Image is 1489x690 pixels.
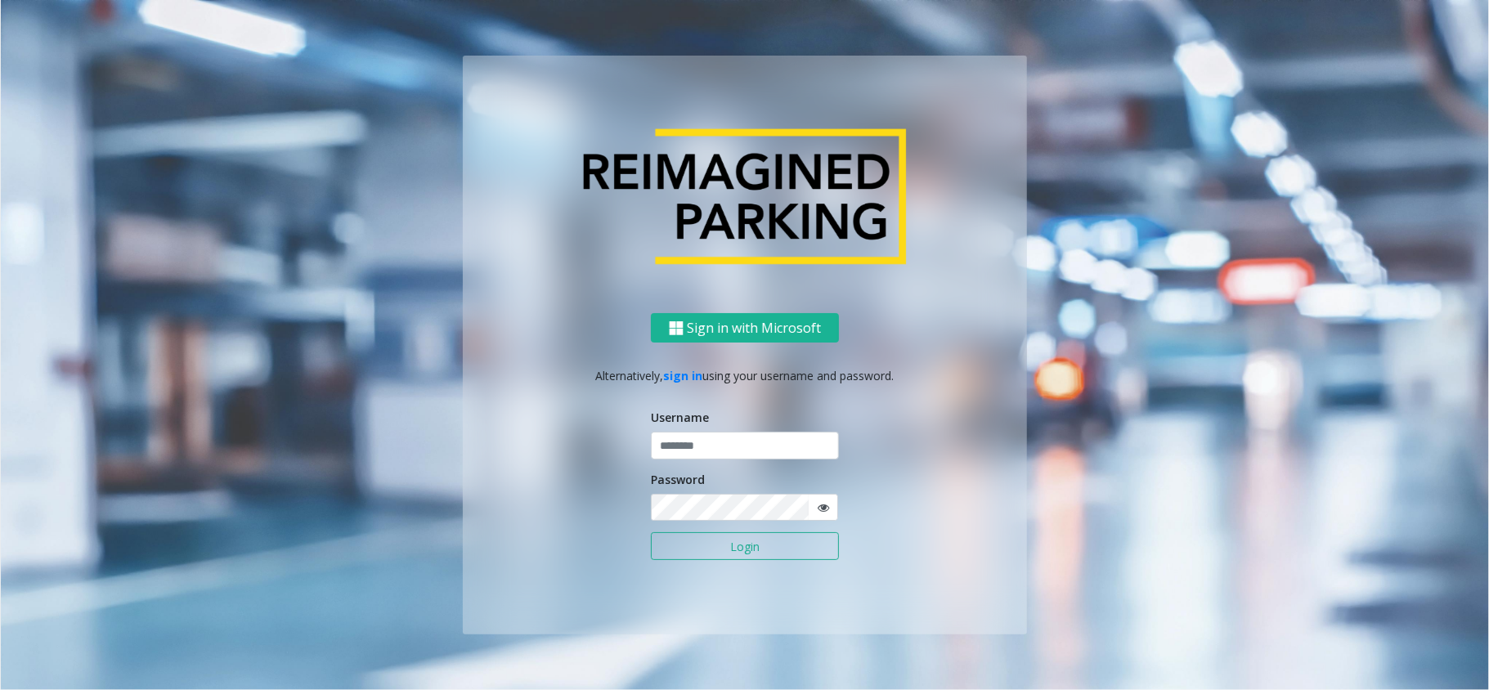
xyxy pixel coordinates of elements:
button: Sign in with Microsoft [651,313,839,343]
a: sign in [664,368,703,383]
label: Username [651,409,709,426]
p: Alternatively, using your username and password. [479,367,1011,384]
button: Login [651,532,839,560]
label: Password [651,471,705,488]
